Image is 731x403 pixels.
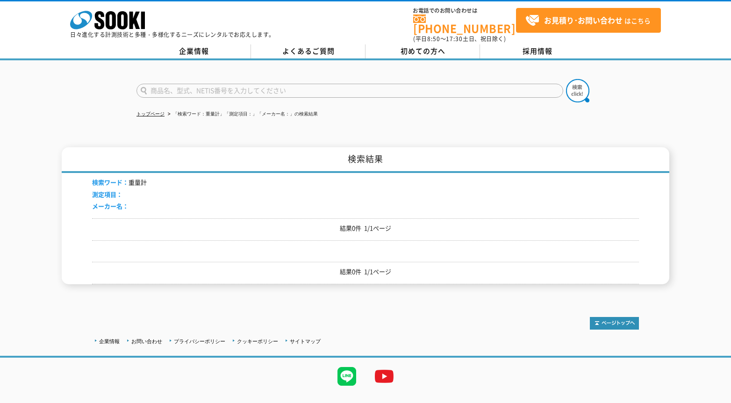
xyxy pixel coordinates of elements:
[92,267,639,277] p: 結果0件 1/1ページ
[544,14,623,26] strong: お見積り･お問い合わせ
[525,14,651,28] span: はこちら
[136,44,251,58] a: 企業情報
[136,84,563,98] input: 商品名、型式、NETIS番号を入力してください
[131,338,162,344] a: お問い合わせ
[427,35,440,43] span: 8:50
[566,79,589,102] img: btn_search.png
[516,8,661,33] a: お見積り･お問い合わせはこちら
[413,14,516,34] a: [PHONE_NUMBER]
[99,338,120,344] a: 企業情報
[365,44,480,58] a: 初めての方へ
[365,358,403,395] img: YouTube
[92,178,147,187] li: 重量計
[590,317,639,330] img: トップページへ
[480,44,595,58] a: 採用情報
[328,358,365,395] img: LINE
[413,35,506,43] span: (平日 ～ 土日、祝日除く)
[136,111,165,116] a: トップページ
[446,35,463,43] span: 17:30
[401,46,445,56] span: 初めての方へ
[174,338,225,344] a: プライバシーポリシー
[92,201,129,210] span: メーカー名：
[70,32,275,37] p: 日々進化する計測技術と多種・多様化するニーズにレンタルでお応えします。
[92,190,122,199] span: 測定項目：
[413,8,516,14] span: お電話でのお問い合わせは
[251,44,365,58] a: よくあるご質問
[166,109,318,119] li: 「検索ワード：重量計」「測定項目：」「メーカー名：」の検索結果
[62,147,669,173] h1: 検索結果
[92,178,129,187] span: 検索ワード：
[92,223,639,233] p: 結果0件 1/1ページ
[290,338,321,344] a: サイトマップ
[237,338,278,344] a: クッキーポリシー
